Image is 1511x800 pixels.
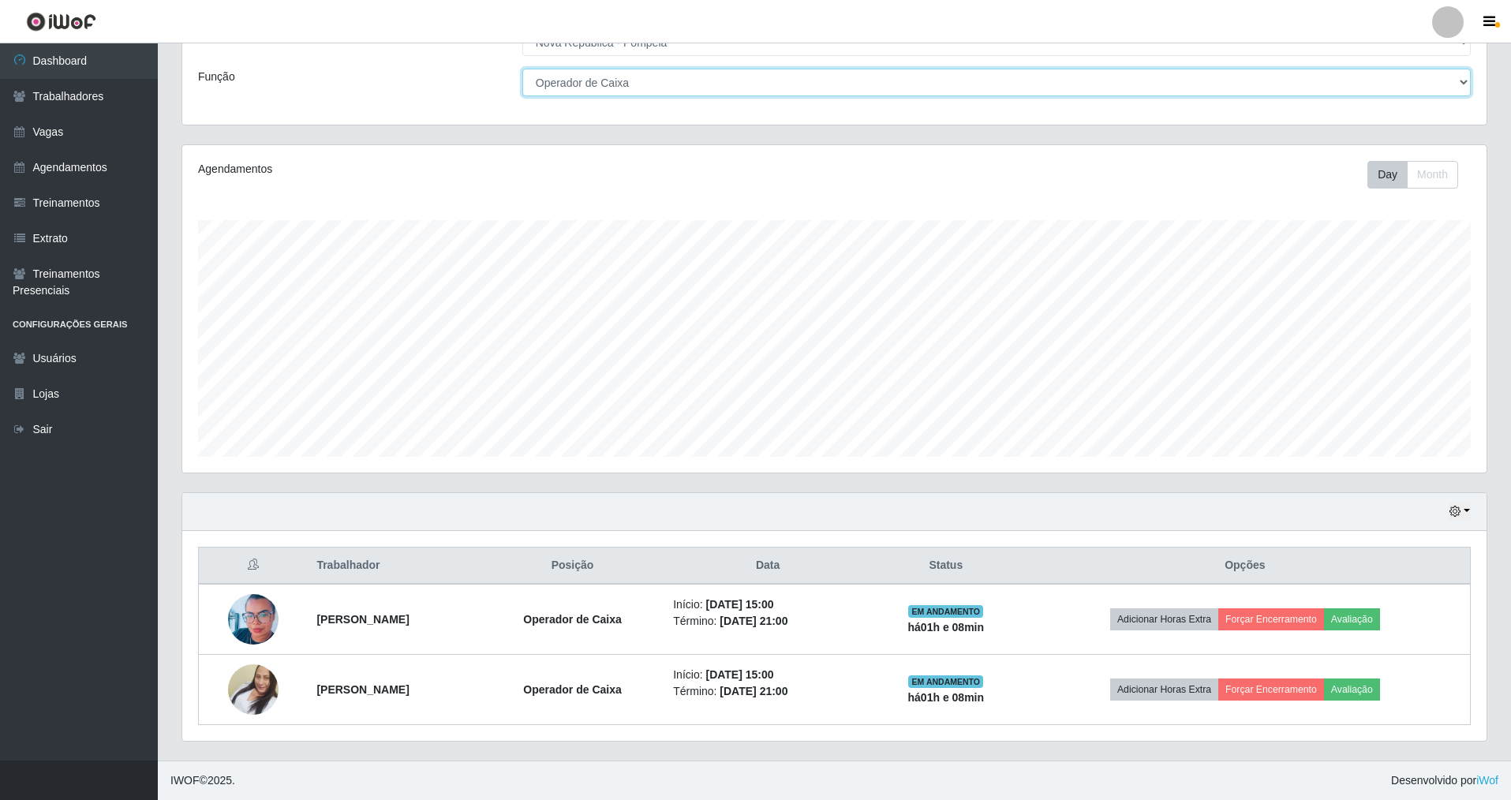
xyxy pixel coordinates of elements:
a: iWof [1476,774,1498,787]
th: Data [664,548,872,585]
li: Término: [673,613,862,630]
strong: há 01 h e 08 min [908,621,985,634]
strong: [PERSON_NAME] [316,683,409,696]
img: 1742563763298.jpeg [228,645,279,735]
button: Avaliação [1324,679,1380,701]
span: Desenvolvido por [1391,772,1498,789]
time: [DATE] 21:00 [720,685,787,697]
div: First group [1367,161,1458,189]
button: Month [1407,161,1458,189]
time: [DATE] 21:00 [720,615,787,627]
th: Status [872,548,1020,585]
li: Término: [673,683,862,700]
div: Agendamentos [198,161,715,178]
span: EM ANDAMENTO [908,675,983,688]
button: Adicionar Horas Extra [1110,679,1218,701]
img: 1650895174401.jpeg [228,588,279,652]
label: Função [198,69,235,85]
button: Adicionar Horas Extra [1110,608,1218,630]
span: © 2025 . [170,772,235,789]
th: Trabalhador [307,548,481,585]
button: Forçar Encerramento [1218,608,1324,630]
span: EM ANDAMENTO [908,605,983,618]
li: Início: [673,667,862,683]
strong: há 01 h e 08 min [908,691,985,704]
button: Day [1367,161,1408,189]
strong: Operador de Caixa [523,683,622,696]
strong: Operador de Caixa [523,613,622,626]
th: Posição [481,548,664,585]
button: Forçar Encerramento [1218,679,1324,701]
li: Início: [673,596,862,613]
span: IWOF [170,774,200,787]
th: Opções [1020,548,1471,585]
time: [DATE] 15:00 [705,668,773,681]
time: [DATE] 15:00 [705,598,773,611]
strong: [PERSON_NAME] [316,613,409,626]
div: Toolbar with button groups [1367,161,1471,189]
img: CoreUI Logo [26,12,96,32]
button: Avaliação [1324,608,1380,630]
